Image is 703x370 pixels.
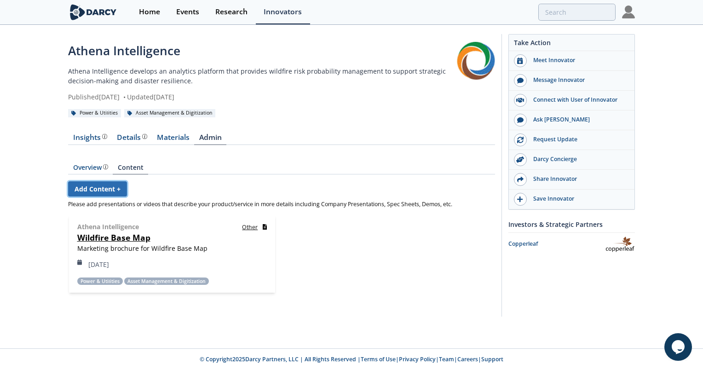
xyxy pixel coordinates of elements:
div: Copperleaf [508,240,605,248]
div: Insights [73,134,107,141]
div: Darcy Concierge [527,155,630,163]
img: Copperleaf [605,236,635,252]
div: Home [139,8,160,16]
span: Power & Utilities [77,277,123,285]
a: Materials [152,134,194,145]
input: Advanced Search [538,4,616,21]
div: Power & Utilities [68,109,121,117]
p: Please add presentations or videos that describe your product/service in more details including C... [68,200,495,208]
a: Wildfire Base Map [77,232,150,243]
div: Save Innovator [527,195,630,203]
a: Support [481,355,503,363]
a: other [242,222,267,231]
div: Investors & Strategic Partners [508,216,635,232]
div: Meet Innovator [527,56,630,64]
div: Ask [PERSON_NAME] [527,116,630,124]
a: Privacy Policy [399,355,436,363]
div: Request Update [527,135,630,144]
a: Team [439,355,454,363]
p: © Copyright 2025 Darcy Partners, LLC | All Rights Reserved | | | | | [33,355,670,364]
a: Copperleaf Copperleaf [508,236,635,252]
img: information.svg [102,134,107,139]
img: information.svg [103,164,108,169]
div: Asset Management & Digitization [124,109,215,117]
img: information.svg [142,134,147,139]
span: other [242,223,258,231]
a: Admin [194,134,226,145]
span: • [121,92,127,101]
a: Content [113,164,148,174]
div: Overview [73,164,108,171]
div: Message Innovator [527,76,630,84]
div: Connect with User of Innovator [527,96,630,104]
iframe: chat widget [664,333,694,361]
a: Add Content + [68,181,127,197]
div: Share Innovator [527,175,630,183]
div: Athena Intelligence [68,42,457,60]
div: Published [DATE] Updated [DATE] [68,92,457,102]
p: Marketing brochure for Wildfire Base Map [77,243,267,253]
span: Asset Management & Digitization [124,277,209,285]
a: Insights [68,134,112,145]
div: Research [215,8,248,16]
button: Save Innovator [509,190,634,209]
div: Innovators [264,8,302,16]
a: Overview [68,164,113,174]
img: Profile [622,6,635,18]
div: Events [176,8,199,16]
div: Details [117,134,147,141]
a: Careers [457,355,478,363]
span: [DATE] [77,260,109,269]
div: Take Action [509,38,634,51]
p: Athena Intelligence develops an analytics platform that provides wildfire risk probability manage... [68,66,457,86]
a: Terms of Use [361,355,396,363]
img: logo-wide.svg [68,4,118,20]
h3: Athena Intelligence [77,222,139,231]
a: Details [112,134,152,145]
